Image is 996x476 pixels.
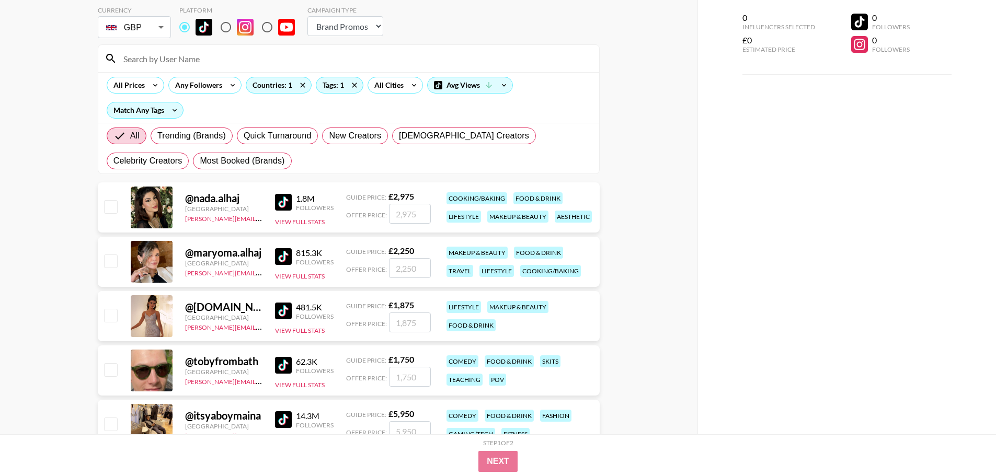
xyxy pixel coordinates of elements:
[185,246,262,259] div: @ maryoma.alhaj
[179,6,303,14] div: Platform
[388,191,414,201] strong: £ 2,975
[296,248,334,258] div: 815.3K
[389,421,431,441] input: 5,950
[489,374,506,386] div: pov
[501,428,530,440] div: fitness
[157,130,226,142] span: Trending (Brands)
[389,312,431,332] input: 1,875
[296,204,334,212] div: Followers
[872,23,910,31] div: Followers
[346,428,387,436] span: Offer Price:
[237,19,254,36] img: Instagram
[346,248,386,256] span: Guide Price:
[447,301,481,313] div: lifestyle
[329,130,381,142] span: New Creators
[275,381,325,389] button: View Full Stats
[275,194,292,211] img: TikTok
[185,259,262,267] div: [GEOGRAPHIC_DATA]
[296,356,334,367] div: 62.3K
[520,265,581,277] div: cooking/baking
[428,77,512,93] div: Avg Views
[107,102,183,118] div: Match Any Tags
[742,13,815,23] div: 0
[346,411,386,419] span: Guide Price:
[316,77,363,93] div: Tags: 1
[296,258,334,266] div: Followers
[447,428,495,440] div: gaming/tech
[447,211,481,223] div: lifestyle
[185,355,262,368] div: @ tobyfrombath
[447,265,473,277] div: travel
[275,272,325,280] button: View Full Stats
[346,265,387,273] span: Offer Price:
[185,409,262,422] div: @ itsyaboymaina
[447,247,508,259] div: makeup & beauty
[389,367,431,387] input: 1,750
[98,6,171,14] div: Currency
[485,410,534,422] div: food & drink
[447,410,478,422] div: comedy
[872,45,910,53] div: Followers
[169,77,224,93] div: Any Followers
[185,205,262,213] div: [GEOGRAPHIC_DATA]
[388,246,414,256] strong: £ 2,250
[185,314,262,321] div: [GEOGRAPHIC_DATA]
[107,77,147,93] div: All Prices
[742,23,815,31] div: Influencers Selected
[113,155,182,167] span: Celebrity Creators
[399,130,529,142] span: [DEMOGRAPHIC_DATA] Creators
[487,301,548,313] div: makeup & beauty
[185,321,340,331] a: [PERSON_NAME][EMAIL_ADDRESS][DOMAIN_NAME]
[185,368,262,376] div: [GEOGRAPHIC_DATA]
[200,155,284,167] span: Most Booked (Brands)
[185,267,340,277] a: [PERSON_NAME][EMAIL_ADDRESS][DOMAIN_NAME]
[275,303,292,319] img: TikTok
[485,355,534,367] div: food & drink
[296,411,334,421] div: 14.3M
[447,192,507,204] div: cooking/baking
[185,300,262,314] div: @ [DOMAIN_NAME]
[346,302,386,310] span: Guide Price:
[307,6,383,14] div: Campaign Type
[388,354,414,364] strong: £ 1,750
[447,319,496,331] div: food & drink
[478,451,518,472] button: Next
[244,130,312,142] span: Quick Turnaround
[185,422,262,430] div: [GEOGRAPHIC_DATA]
[278,19,295,36] img: YouTube
[742,35,815,45] div: £0
[130,130,140,142] span: All
[389,258,431,278] input: 2,250
[185,213,340,223] a: [PERSON_NAME][EMAIL_ADDRESS][DOMAIN_NAME]
[540,410,571,422] div: fashion
[346,374,387,382] span: Offer Price:
[483,439,513,447] div: Step 1 of 2
[275,327,325,334] button: View Full Stats
[944,424,983,463] iframe: Drift Widget Chat Controller
[296,367,334,375] div: Followers
[447,355,478,367] div: comedy
[872,13,910,23] div: 0
[296,193,334,204] div: 1.8M
[742,45,815,53] div: Estimated Price
[296,312,334,320] div: Followers
[540,355,560,367] div: skits
[275,357,292,374] img: TikTok
[872,35,910,45] div: 0
[389,204,431,224] input: 2,975
[346,356,386,364] span: Guide Price:
[346,320,387,328] span: Offer Price:
[447,374,483,386] div: teaching
[275,218,325,226] button: View Full Stats
[487,211,548,223] div: makeup & beauty
[296,421,334,429] div: Followers
[100,18,169,37] div: GBP
[185,376,340,386] a: [PERSON_NAME][EMAIL_ADDRESS][DOMAIN_NAME]
[185,192,262,205] div: @ nada.alhaj
[346,211,387,219] span: Offer Price:
[388,409,414,419] strong: £ 5,950
[555,211,592,223] div: aesthetic
[296,302,334,312] div: 481.5K
[117,50,593,67] input: Search by User Name
[346,193,386,201] span: Guide Price:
